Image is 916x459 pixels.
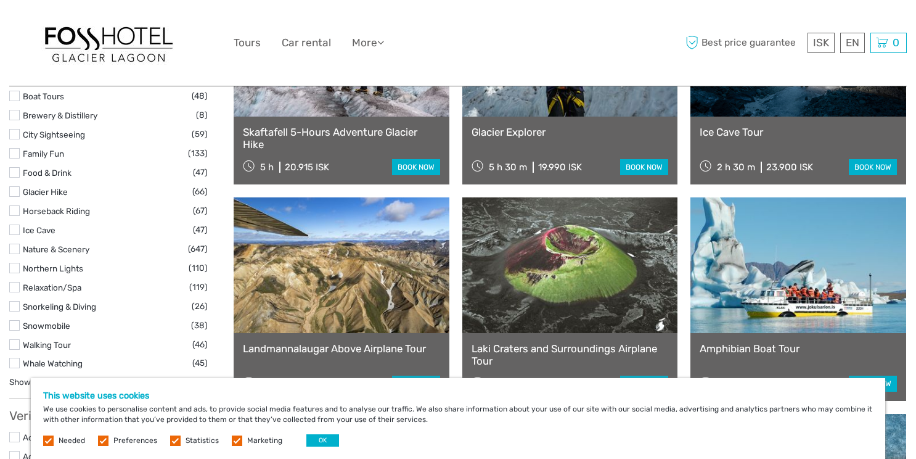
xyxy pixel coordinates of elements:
[196,108,208,122] span: (8)
[188,146,208,160] span: (133)
[840,33,865,53] div: EN
[891,36,901,49] span: 0
[192,356,208,370] span: (45)
[285,162,329,173] div: 20.915 ISK
[700,126,897,138] a: Ice Cave Tour
[189,261,208,275] span: (110)
[282,34,331,52] a: Car rental
[23,283,81,292] a: Relaxation/Spa
[43,391,873,401] h5: This website uses cookies
[191,318,208,333] span: (38)
[247,436,282,446] label: Marketing
[620,159,668,175] a: book now
[59,436,85,446] label: Needed
[23,244,89,254] a: Nature & Scenery
[23,168,72,178] a: Food & Drink
[193,223,208,237] span: (47)
[472,342,669,368] a: Laki Craters and Surroundings Airplane Tour
[243,342,440,355] a: Landmannalaugar Above Airplane Tour
[23,91,64,101] a: Boat Tours
[9,377,41,387] a: Show all
[142,19,157,34] button: Open LiveChat chat widget
[188,242,208,256] span: (647)
[23,302,96,312] a: Snorkeling & Diving
[717,162,755,173] span: 2 h 30 m
[31,378,885,459] div: We use cookies to personalise content and ads, to provide social media features and to analyse ou...
[392,159,440,175] a: book now
[192,89,208,103] span: (48)
[192,127,208,141] span: (59)
[489,162,527,173] span: 5 h 30 m
[306,434,339,447] button: OK
[23,225,55,235] a: Ice Cave
[23,206,90,216] a: Horseback Riding
[243,126,440,151] a: Skaftafell 5-Hours Adventure Glacier Hike
[352,34,384,52] a: More
[192,184,208,199] span: (66)
[849,159,897,175] a: book now
[23,130,85,139] a: City Sightseeing
[193,204,208,218] span: (67)
[9,408,208,423] h3: Verified Operators
[113,436,157,446] label: Preferences
[41,21,176,65] img: 1303-6910c56d-1cb8-4c54-b886-5f11292459f5_logo_big.jpg
[849,376,897,392] a: book now
[23,149,64,159] a: Family Fun
[766,162,813,173] div: 23.900 ISK
[682,33,804,53] span: Best price guarantee
[17,22,139,31] p: We're away right now. Please check back later!
[234,34,261,52] a: Tours
[23,358,83,368] a: Whale Watching
[192,299,208,313] span: (26)
[186,436,219,446] label: Statistics
[23,340,71,350] a: Walking Tour
[392,376,440,392] a: book now
[193,165,208,180] span: (47)
[23,321,70,331] a: Snowmobile
[23,187,68,197] a: Glacier Hike
[189,280,208,294] span: (119)
[813,36,829,49] span: ISK
[23,110,97,120] a: Brewery & Distillery
[620,376,668,392] a: book now
[192,337,208,352] span: (46)
[23,432,184,442] a: Activity [GEOGRAPHIC_DATA] by Icelandia
[23,263,83,273] a: Northern Lights
[260,162,274,173] span: 5 h
[538,162,582,173] div: 19.990 ISK
[472,126,669,138] a: Glacier Explorer
[700,342,897,355] a: Amphibian Boat Tour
